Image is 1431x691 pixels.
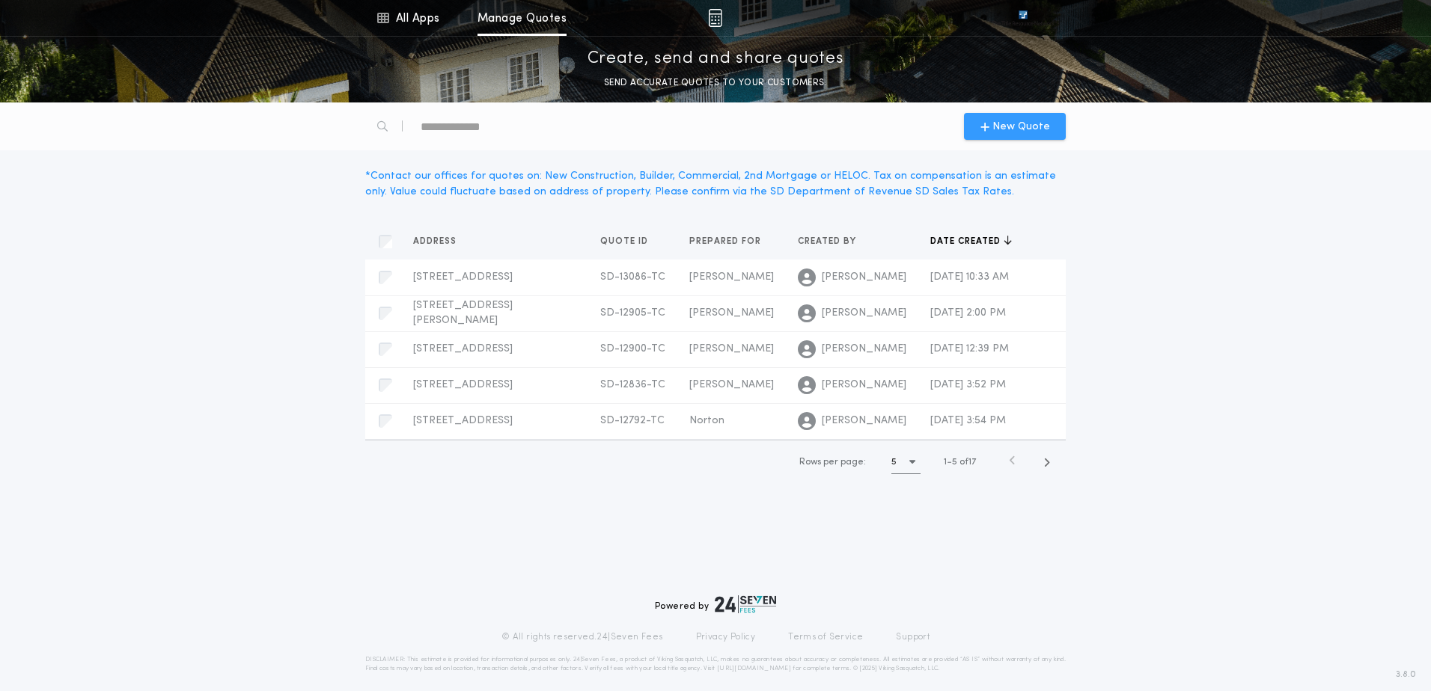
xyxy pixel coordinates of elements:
[715,595,776,613] img: logo
[600,234,659,249] button: Quote ID
[891,455,897,470] h1: 5
[964,113,1066,140] button: New Quote
[944,458,947,467] span: 1
[930,307,1006,319] span: [DATE] 2:00 PM
[365,168,1066,200] div: * Contact our offices for quotes on: New Construction, Builder, Commercial, 2nd Mortgage or HELOC...
[689,415,724,426] span: Norton
[930,379,1006,390] span: [DATE] 3:52 PM
[930,234,1012,249] button: Date created
[600,343,665,354] span: SD-12900-TC
[930,343,1009,354] span: [DATE] 12:39 PM
[600,307,665,319] span: SD-12905-TC
[822,414,906,429] span: [PERSON_NAME]
[822,306,906,321] span: [PERSON_NAME]
[413,343,513,354] span: [STREET_ADDRESS]
[891,450,921,474] button: 5
[413,271,513,283] span: [STREET_ADDRESS]
[413,236,460,248] span: Address
[822,270,906,285] span: [PERSON_NAME]
[600,379,665,390] span: SD-12836-TC
[655,595,776,613] div: Powered by
[600,236,651,248] span: Quote ID
[708,9,722,27] img: img
[930,271,1009,283] span: [DATE] 10:33 AM
[930,415,1006,426] span: [DATE] 3:54 PM
[822,378,906,393] span: [PERSON_NAME]
[689,307,774,319] span: [PERSON_NAME]
[689,236,764,248] span: Prepared for
[588,47,844,71] p: Create, send and share quotes
[717,666,791,672] a: [URL][DOMAIN_NAME]
[788,631,863,643] a: Terms of Service
[689,343,774,354] span: [PERSON_NAME]
[799,458,866,467] span: Rows per page:
[822,342,906,357] span: [PERSON_NAME]
[896,631,930,643] a: Support
[992,10,1055,25] img: vs-icon
[600,271,665,283] span: SD-13086-TC
[952,458,957,467] span: 5
[798,234,867,249] button: Created by
[413,379,513,390] span: [STREET_ADDRESS]
[992,119,1050,135] span: New Quote
[600,415,665,426] span: SD-12792-TC
[689,271,774,283] span: [PERSON_NAME]
[930,236,1004,248] span: Date created
[959,455,976,469] span: of 17
[798,236,859,248] span: Created by
[1396,668,1416,681] span: 3.8.0
[365,655,1066,673] p: DISCLAIMER: This estimate is provided for informational purposes only. 24|Seven Fees, a product o...
[696,631,756,643] a: Privacy Policy
[413,234,468,249] button: Address
[413,300,513,326] span: [STREET_ADDRESS][PERSON_NAME]
[689,379,774,390] span: [PERSON_NAME]
[604,76,827,90] p: SEND ACCURATE QUOTES TO YOUR CUSTOMERS.
[413,415,513,426] span: [STREET_ADDRESS]
[501,631,663,643] p: © All rights reserved. 24|Seven Fees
